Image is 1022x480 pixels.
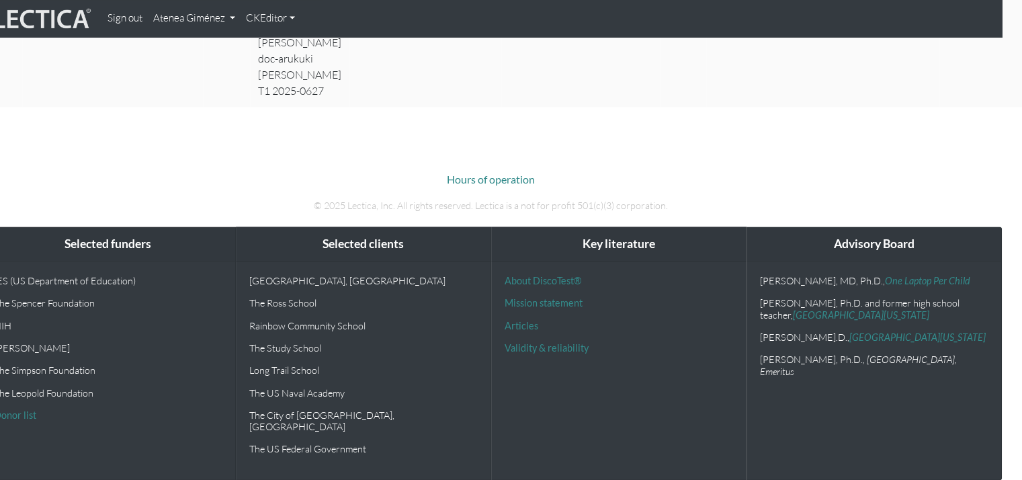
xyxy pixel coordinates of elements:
a: Atenea Giménez [148,5,241,32]
p: Rainbow Community School [249,320,477,331]
a: About DiscoTest® [505,275,581,286]
p: The Study School [249,342,477,354]
a: Articles [505,320,538,331]
a: [GEOGRAPHIC_DATA][US_STATE] [793,309,929,321]
a: Sign out [102,5,148,32]
p: © 2025 Lectica, Inc. All rights reserved. Lectica is a not for profit 501(c)(3) corporation. [118,198,864,213]
a: Hours of operation [447,173,535,186]
p: [PERSON_NAME], MD, Ph.D., [760,275,988,286]
p: Long Trail School [249,364,477,376]
div: Selected clients [236,227,491,262]
div: Advisory Board [747,227,1001,262]
div: Key literature [491,227,746,262]
p: The City of [GEOGRAPHIC_DATA], [GEOGRAPHIC_DATA] [249,409,477,433]
a: CKEditor [241,5,300,32]
p: [GEOGRAPHIC_DATA], [GEOGRAPHIC_DATA] [249,275,477,286]
p: [PERSON_NAME], Ph.D. [760,354,988,377]
em: , [GEOGRAPHIC_DATA], Emeritus [760,354,957,376]
a: One Laptop Per Child [885,275,970,286]
a: Validity & reliability [505,342,589,354]
p: [PERSON_NAME].D., [760,331,988,343]
p: The US Federal Government [249,443,477,454]
p: The US Naval Academy [249,387,477,399]
p: The Ross School [249,297,477,309]
a: [GEOGRAPHIC_DATA][US_STATE] [849,331,986,343]
a: Mission statement [505,297,583,309]
p: [PERSON_NAME], Ph.D. and former high school teacher, [760,297,988,321]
